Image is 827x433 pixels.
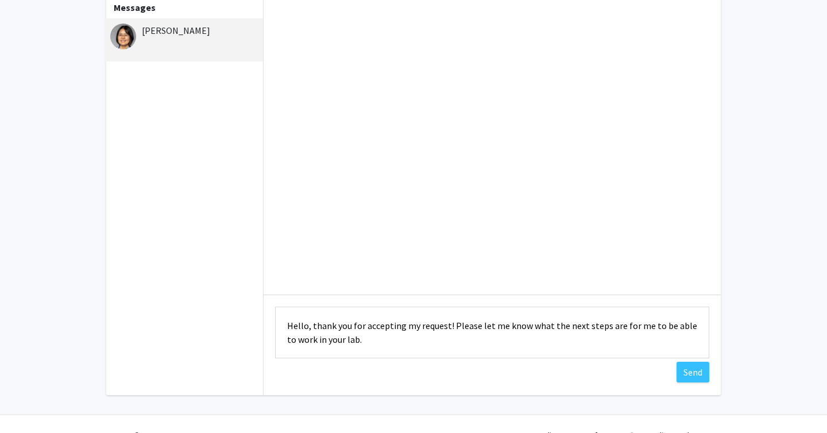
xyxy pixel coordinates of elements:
img: Peifen Zhu [110,24,136,49]
textarea: Message [275,307,709,358]
iframe: Chat [9,381,49,424]
b: Messages [114,2,156,13]
div: [PERSON_NAME] [110,24,260,37]
button: Send [677,362,709,382]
